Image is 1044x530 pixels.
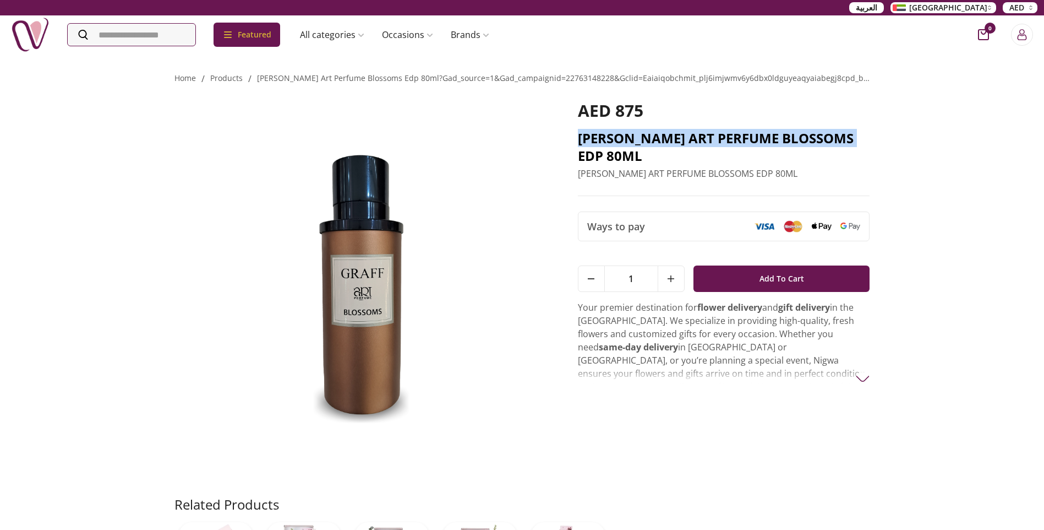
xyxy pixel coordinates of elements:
img: Nigwa-uae-gifts [11,15,50,54]
a: All categories [291,24,373,46]
strong: flower delivery [697,301,762,313]
img: Apple Pay [812,223,832,231]
span: AED [1009,2,1024,13]
p: Your premier destination for and in the [GEOGRAPHIC_DATA]. We specialize in providing high-qualit... [578,301,870,446]
li: / [201,72,205,85]
div: Featured [214,23,280,47]
span: [GEOGRAPHIC_DATA] [909,2,987,13]
img: GRAFF ART PERFUME BLOSSOMS EDP 80ML [174,101,547,470]
h2: Related Products [174,496,279,513]
strong: same-day delivery [599,341,678,353]
span: AED 875 [578,99,643,122]
button: [GEOGRAPHIC_DATA] [890,2,996,13]
span: 1 [605,266,658,291]
a: Occasions [373,24,442,46]
img: Google Pay [840,223,860,230]
span: 0 [985,23,996,34]
img: Arabic_dztd3n.png [893,4,906,11]
strong: gift delivery [778,301,830,313]
img: Mastercard [783,220,803,232]
span: Add To Cart [759,269,804,289]
p: [PERSON_NAME] ART PERFUME BLOSSOMS EDP 80ML [578,167,870,180]
a: products [210,73,243,83]
img: Visa [755,223,774,230]
a: [PERSON_NAME] art perfume blossoms edp 80ml?gad_source=1&gad_campaignid=22763148228&gclid=eaiaiqo... [257,73,874,83]
a: Brands [442,24,498,46]
h2: [PERSON_NAME] ART PERFUME BLOSSOMS EDP 80ML [578,129,870,165]
li: / [248,72,252,85]
img: arrow [856,372,870,386]
button: Add To Cart [693,266,870,292]
span: العربية [856,2,877,13]
button: Login [1011,24,1033,46]
input: Search [68,24,195,46]
a: Home [174,73,196,83]
button: cart-button [978,29,989,40]
span: Ways to pay [587,219,645,234]
button: AED [1003,2,1037,13]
